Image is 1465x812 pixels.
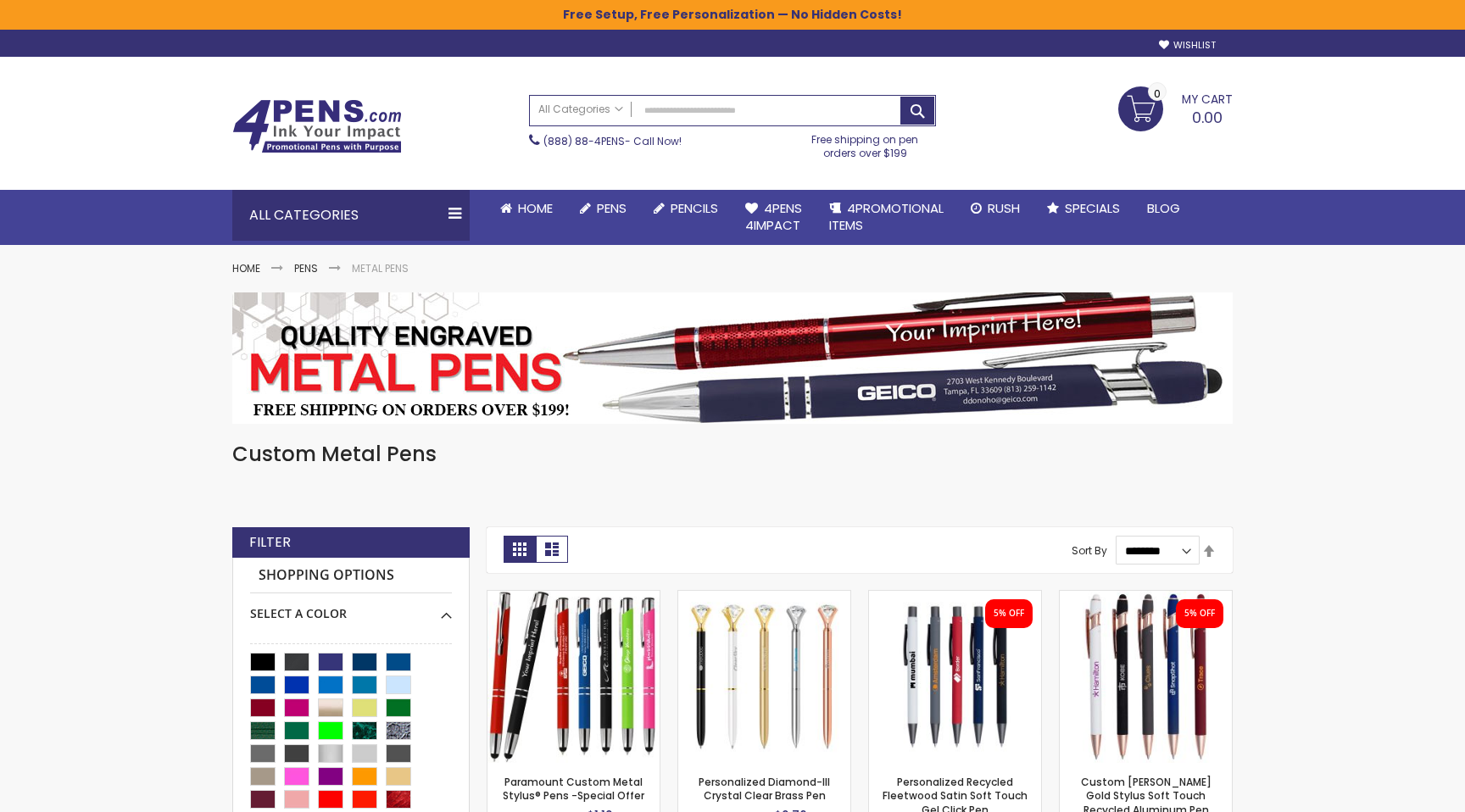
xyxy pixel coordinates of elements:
a: Specials [1033,190,1134,227]
a: 4Pens4impact [732,190,816,245]
a: Paramount Custom Metal Stylus® Pens -Special Offer [487,590,660,604]
a: Home [232,261,260,275]
span: Blog [1147,199,1180,217]
a: 4PROMOTIONALITEMS [816,190,957,245]
a: Paramount Custom Metal Stylus® Pens -Special Offer [503,775,644,803]
strong: Filter [249,533,291,552]
a: Personalized Diamond-III Crystal Clear Brass Pen [678,590,850,604]
div: 5% OFF [1184,608,1215,620]
span: Specials [1065,199,1120,217]
span: 0.00 [1192,107,1223,128]
span: - Call Now! [543,134,682,148]
span: Pens [597,199,627,217]
div: Free shipping on pen orders over $199 [794,126,937,160]
a: Personalized Diamond-III Crystal Clear Brass Pen [699,775,830,803]
span: All Categories [538,103,623,116]
label: Sort By [1072,543,1107,558]
strong: Grid [504,536,536,563]
a: Pens [566,190,640,227]
a: Blog [1134,190,1194,227]
strong: Metal Pens [352,261,409,275]
span: Pencils [671,199,718,217]
a: 0.00 0 [1118,86,1233,129]
h1: Custom Metal Pens [232,441,1233,468]
a: Custom Lexi Rose Gold Stylus Soft Touch Recycled Aluminum Pen [1060,590,1232,604]
span: Home [518,199,553,217]
span: 4PROMOTIONAL ITEMS [829,199,944,234]
a: Pens [294,261,318,275]
a: Rush [957,190,1033,227]
div: Select A Color [250,593,452,622]
a: (888) 88-4PENS [543,134,625,148]
div: All Categories [232,190,470,241]
strong: Shopping Options [250,558,452,594]
div: 5% OFF [994,608,1024,620]
a: Home [487,190,566,227]
a: All Categories [530,96,632,124]
img: 4Pens Custom Pens and Promotional Products [232,99,402,153]
span: 0 [1154,86,1161,102]
span: Rush [988,199,1020,217]
img: Personalized Diamond-III Crystal Clear Brass Pen [678,591,850,763]
img: Metal Pens [232,292,1233,424]
img: Personalized Recycled Fleetwood Satin Soft Touch Gel Click Pen [869,591,1041,763]
a: Wishlist [1159,39,1216,52]
span: 4Pens 4impact [745,199,802,234]
a: Pencils [640,190,732,227]
img: Paramount Custom Metal Stylus® Pens -Special Offer [487,591,660,763]
img: Custom Lexi Rose Gold Stylus Soft Touch Recycled Aluminum Pen [1060,591,1232,763]
a: Personalized Recycled Fleetwood Satin Soft Touch Gel Click Pen [869,590,1041,604]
